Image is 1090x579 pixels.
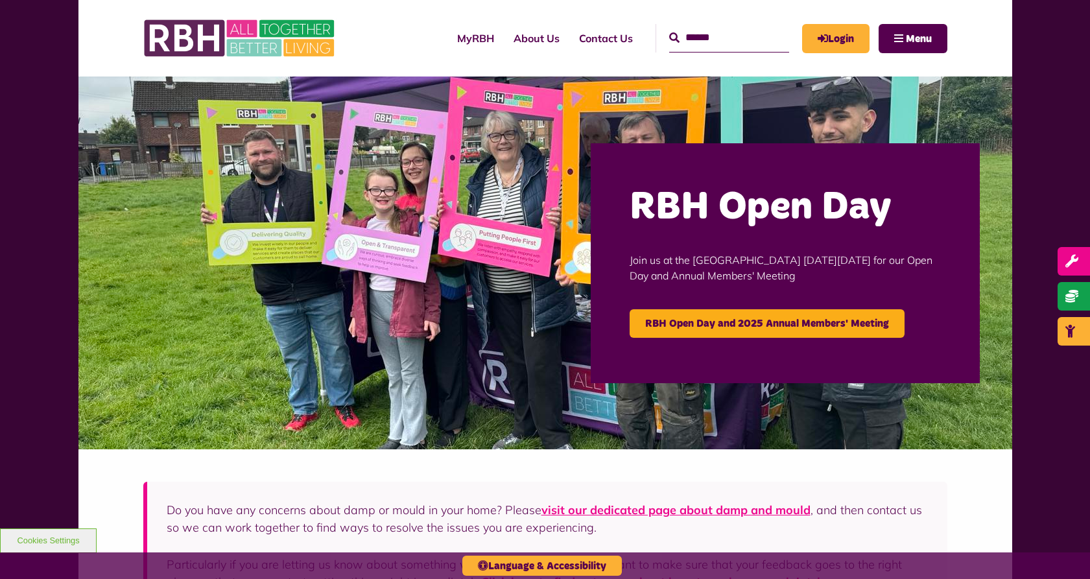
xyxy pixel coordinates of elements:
[541,502,811,517] a: visit our dedicated page about damp and mould
[630,182,941,233] h2: RBH Open Day
[462,556,622,576] button: Language & Accessibility
[879,24,947,53] button: Navigation
[78,77,1012,449] img: Image (22)
[167,501,928,536] p: Do you have any concerns about damp or mould in your home? Please , and then contact us so we can...
[504,21,569,56] a: About Us
[630,233,941,303] p: Join us at the [GEOGRAPHIC_DATA] [DATE][DATE] for our Open Day and Annual Members' Meeting
[802,24,870,53] a: MyRBH
[569,21,643,56] a: Contact Us
[906,34,932,44] span: Menu
[447,21,504,56] a: MyRBH
[630,309,905,338] a: RBH Open Day and 2025 Annual Members' Meeting
[1032,521,1090,579] iframe: Netcall Web Assistant for live chat
[143,13,338,64] img: RBH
